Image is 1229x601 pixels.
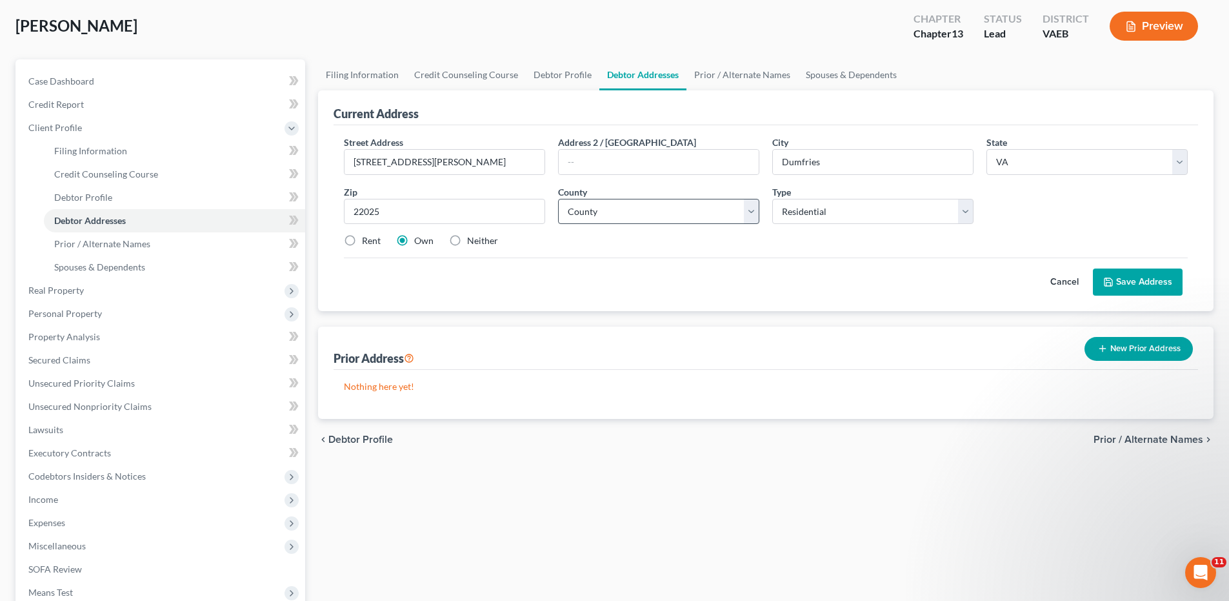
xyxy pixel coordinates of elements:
a: Executory Contracts [18,442,305,465]
div: Current Address [334,106,419,121]
a: Lawsuits [18,418,305,442]
iframe: Intercom live chat [1185,557,1216,588]
a: Spouses & Dependents [798,59,904,90]
p: Nothing here yet! [344,380,1188,393]
span: [PERSON_NAME] [15,16,137,35]
span: Client Profile [28,122,82,133]
span: Property Analysis [28,331,100,342]
span: Personal Property [28,308,102,319]
a: Credit Report [18,93,305,116]
span: Codebtors Insiders & Notices [28,471,146,482]
a: Debtor Profile [526,59,599,90]
span: Income [28,494,58,505]
div: Status [984,12,1022,26]
input: Enter city... [773,150,973,174]
div: VAEB [1043,26,1089,41]
span: SOFA Review [28,564,82,575]
span: 13 [952,27,963,39]
a: Spouses & Dependents [44,256,305,279]
span: Debtor Addresses [54,215,126,226]
a: Debtor Profile [44,186,305,209]
span: Credit Report [28,99,84,110]
a: Unsecured Nonpriority Claims [18,395,305,418]
span: Executory Contracts [28,447,111,458]
span: Debtor Profile [54,192,112,203]
span: Unsecured Nonpriority Claims [28,401,152,412]
div: Chapter [914,12,963,26]
button: Cancel [1036,269,1093,295]
span: City [772,137,788,148]
a: Filing Information [318,59,406,90]
a: Prior / Alternate Names [44,232,305,256]
label: Neither [467,234,498,247]
span: Lawsuits [28,424,63,435]
span: County [558,187,587,198]
div: Prior Address [334,351,414,366]
a: Debtor Addresses [599,59,686,90]
a: Prior / Alternate Names [686,59,798,90]
button: Save Address [1093,269,1183,296]
span: 11 [1212,557,1226,567]
div: District [1043,12,1089,26]
span: Means Test [28,587,73,598]
a: Unsecured Priority Claims [18,372,305,395]
span: Secured Claims [28,354,90,365]
label: Type [772,185,791,199]
span: Filing Information [54,145,127,156]
span: Prior / Alternate Names [54,238,150,249]
a: SOFA Review [18,558,305,581]
span: Miscellaneous [28,540,86,551]
a: Credit Counseling Course [44,163,305,186]
a: Debtor Addresses [44,209,305,232]
i: chevron_right [1203,434,1214,445]
button: Prior / Alternate Names chevron_right [1094,434,1214,445]
span: Spouses & Dependents [54,261,145,272]
span: Debtor Profile [328,434,393,445]
span: Expenses [28,517,65,528]
div: Chapter [914,26,963,41]
a: Property Analysis [18,325,305,349]
div: Lead [984,26,1022,41]
button: chevron_left Debtor Profile [318,434,393,445]
a: Filing Information [44,139,305,163]
span: Real Property [28,285,84,296]
input: -- [559,150,759,174]
a: Credit Counseling Course [406,59,526,90]
label: Own [414,234,434,247]
label: Rent [362,234,381,247]
span: Prior / Alternate Names [1094,434,1203,445]
button: New Prior Address [1084,337,1193,361]
span: Zip [344,187,357,198]
i: chevron_left [318,434,328,445]
label: Address 2 / [GEOGRAPHIC_DATA] [558,136,696,149]
input: Enter street address [345,150,545,174]
span: State [986,137,1007,148]
span: Street Address [344,137,403,148]
a: Case Dashboard [18,70,305,93]
span: Credit Counseling Course [54,168,158,179]
input: XXXXX [344,199,545,225]
span: Unsecured Priority Claims [28,378,135,389]
a: Secured Claims [18,349,305,372]
span: Case Dashboard [28,76,94,87]
button: Preview [1110,12,1198,41]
